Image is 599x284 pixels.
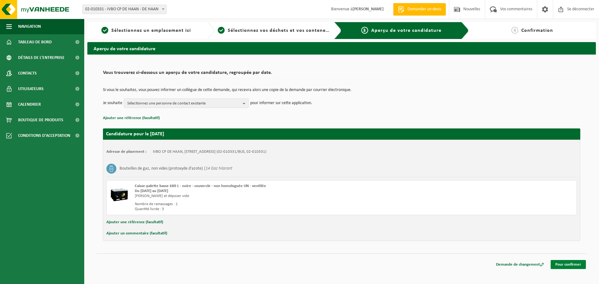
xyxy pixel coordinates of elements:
[103,116,160,120] font: Ajouter une référence (facultatif)
[500,7,532,12] font: Vos commentaires
[331,7,353,12] font: Bienvenue à
[135,207,164,211] font: Quantité livrée : 3
[103,114,160,122] button: Ajouter une référence (facultatif)
[496,262,540,267] font: Demande de changement
[135,202,178,206] font: Nombre de ramassages : 1
[103,70,272,75] font: Vous trouverez ci-dessous un aperçu de votre candidature, regroupée par date.
[551,260,586,269] a: Pour confirmer
[371,28,441,33] font: Aperçu de votre candidature
[106,132,164,137] font: Candidature pour le [DATE]
[82,5,167,14] span: 02-010331 - IVBO CP DE HAAN - DE HAAN
[491,260,549,269] a: Demande de changement
[106,220,163,224] font: Ajouter une référence (facultatif)
[353,7,384,12] font: [PERSON_NAME]
[90,27,202,34] a: 1Sélectionnez un emplacement ici
[407,7,441,12] font: Demander un devis
[363,28,366,33] font: 3
[103,101,122,105] font: Je souhaite
[83,5,166,14] span: 02-010331 - IVBO CP DE HAAN - DE HAAN
[18,24,41,29] font: Navigation
[463,7,480,12] font: Nouvelles
[393,3,446,16] a: Demander un devis
[206,166,232,171] font: 14 Gaz hilarant
[106,218,163,226] button: Ajouter une référence (facultatif)
[218,27,329,34] a: 2Sélectionnez vos déchets et vos conteneurs
[228,28,333,33] font: Sélectionnez vos déchets et vos conteneurs
[104,28,106,33] font: 1
[521,28,553,33] font: Confirmation
[135,194,189,198] font: [PERSON_NAME] et déposer vide
[85,7,158,12] font: 02-010331 - IVBO CP DE HAAN - DE HAAN
[110,184,129,202] img: PB-LB-0680-HPE-BK-11.png
[119,166,206,171] font: Bouteilles de gaz, non vides (protoxyde d'azote) |
[18,133,70,138] font: Conditions d'acceptation
[18,71,37,76] font: Contacts
[18,118,63,123] font: Boutique de produits
[220,28,222,33] font: 2
[106,229,167,238] button: Ajouter un commentaire (facultatif)
[18,40,52,45] font: Tableau de bord
[153,150,266,154] font: IVBO CP DE HAAN, [STREET_ADDRESS] (02-010331/BUS, 02-010331)
[124,99,249,108] button: Sélectionnez une personne de contact existante
[18,102,41,107] font: Calendrier
[514,28,516,33] font: 4
[555,262,581,267] font: Pour confirmer
[135,189,168,193] font: Du [DATE] au [DATE]
[103,88,352,92] font: Si vous le souhaitez, vous pouvez informer un collègue de cette demande, qui recevra alors une co...
[106,150,147,154] font: Adresse de placement :
[127,101,206,105] font: Sélectionnez une personne de contact existante
[250,101,312,105] font: pour informer sur cette application.
[111,28,191,33] font: Sélectionnez un emplacement ici
[18,55,65,60] font: Détails de l'entreprise
[18,87,44,91] font: Utilisateurs
[106,231,167,235] font: Ajouter un commentaire (facultatif)
[135,184,266,188] font: Caisse-palette basse 680 L - noire - couvercle - non homologuée UN - ventilée
[94,46,155,51] font: Aperçu de votre candidature
[567,7,594,12] font: Se déconnecter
